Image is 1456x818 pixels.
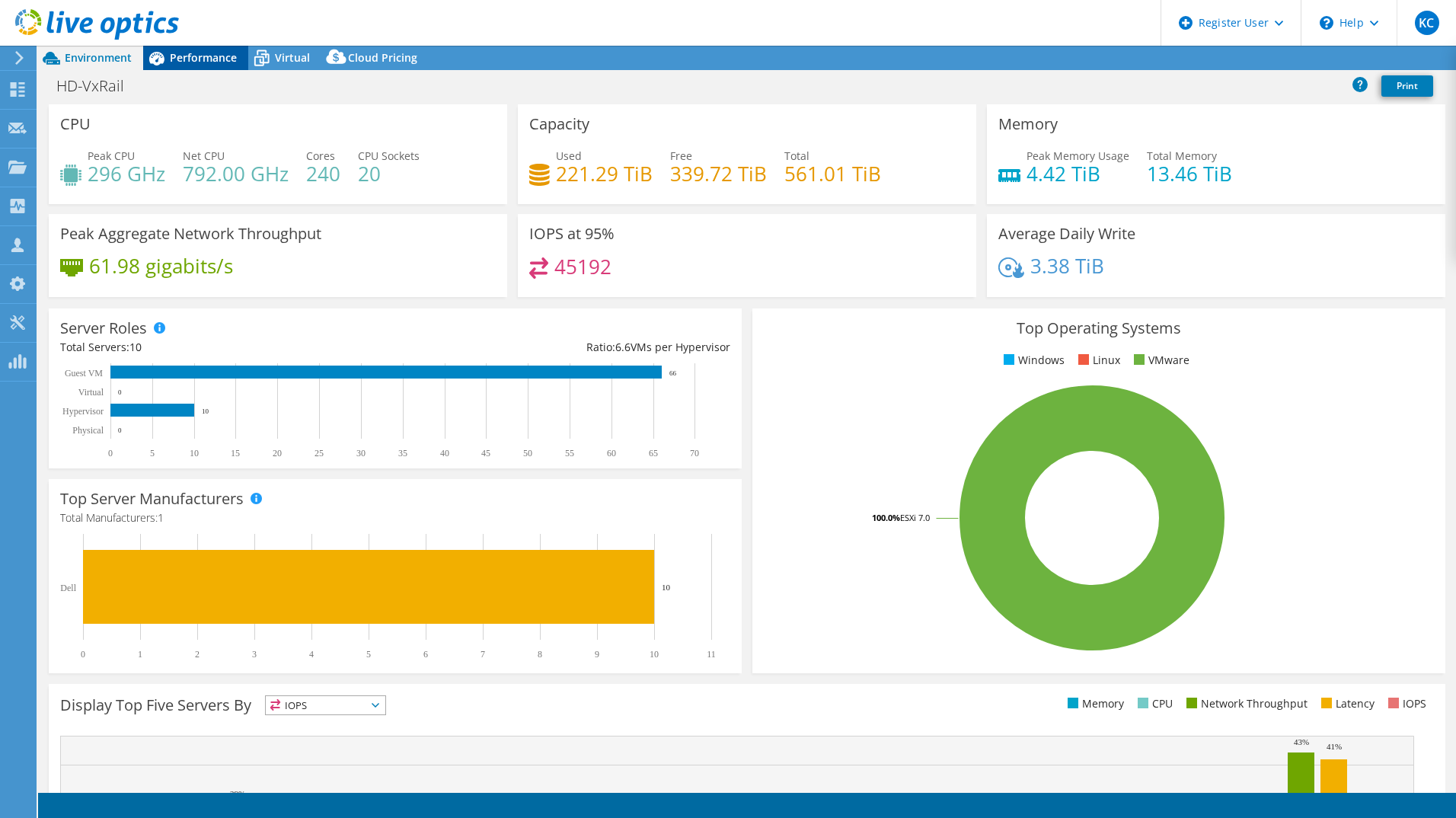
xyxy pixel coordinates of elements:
text: 25 [315,448,324,459]
li: Windows [1000,352,1065,369]
span: 1 [158,510,164,525]
li: Latency [1317,695,1375,712]
text: 66 [669,369,677,377]
h3: Memory [998,116,1058,133]
text: 41% [1327,742,1342,751]
span: Net CPU [183,149,225,163]
span: IOPS [266,696,385,714]
text: 4 [309,649,314,660]
text: 40 [440,448,449,459]
text: Physical [72,425,104,436]
text: Hypervisor [62,406,104,417]
h4: 45192 [554,258,611,275]
text: 0 [118,388,122,396]
h4: 561.01 TiB [784,165,881,182]
h3: Peak Aggregate Network Throughput [60,225,321,242]
text: 20 [273,448,282,459]
h4: Total Manufacturers: [60,510,730,526]
h3: IOPS at 95% [529,225,615,242]
h4: 792.00 GHz [183,165,289,182]
span: Total Memory [1147,149,1217,163]
text: 2 [195,649,200,660]
text: 30 [356,448,366,459]
text: 10 [190,448,199,459]
text: 0 [108,448,113,459]
h4: 296 GHz [88,165,165,182]
li: CPU [1134,695,1173,712]
text: Dell [60,583,76,593]
h4: 3.38 TiB [1030,257,1104,274]
text: 7 [481,649,485,660]
span: Cores [306,149,335,163]
text: 60 [607,448,616,459]
text: 6 [423,649,428,660]
svg: \n [1320,16,1333,30]
h1: HD-VxRail [49,78,148,94]
a: Print [1381,75,1433,97]
li: VMware [1130,352,1189,369]
tspan: ESXi 7.0 [900,512,930,523]
h3: Top Operating Systems [764,320,1434,337]
div: Ratio: VMs per Hypervisor [395,339,730,356]
h3: CPU [60,116,91,133]
span: 6.6 [615,340,631,354]
span: Peak Memory Usage [1027,149,1129,163]
h4: 61.98 gigabits/s [89,257,233,274]
span: Total [784,149,809,163]
text: 11 [707,649,716,660]
text: 50 [523,448,532,459]
li: Network Throughput [1183,695,1308,712]
text: 70 [690,448,699,459]
text: 15 [231,448,240,459]
h4: 20 [358,165,420,182]
span: KC [1415,11,1439,35]
text: 3 [252,649,257,660]
text: 65 [649,448,658,459]
span: CPU Sockets [358,149,420,163]
text: 0 [81,649,85,660]
li: IOPS [1384,695,1426,712]
text: 0 [118,427,122,434]
span: 10 [129,340,142,354]
span: Performance [170,50,237,65]
h4: 13.46 TiB [1147,165,1232,182]
text: 43% [1294,737,1309,746]
text: 55 [565,448,574,459]
span: Cloud Pricing [348,50,417,65]
text: 10 [202,407,209,415]
span: Peak CPU [88,149,135,163]
h3: Top Server Manufacturers [60,490,244,507]
span: Free [670,149,692,163]
text: Guest VM [65,368,103,379]
text: 5 [150,448,155,459]
span: Virtual [275,50,310,65]
text: 45 [481,448,490,459]
text: 5 [366,649,371,660]
li: Memory [1064,695,1124,712]
h3: Server Roles [60,320,147,337]
text: 9 [595,649,599,660]
text: 35 [398,448,407,459]
h4: 240 [306,165,340,182]
h4: 4.42 TiB [1027,165,1129,182]
span: Used [556,149,582,163]
tspan: 100.0% [872,512,900,523]
text: Virtual [78,387,104,398]
text: 1 [138,649,142,660]
li: Linux [1074,352,1120,369]
h4: 221.29 TiB [556,165,653,182]
text: 10 [662,583,671,592]
h4: 339.72 TiB [670,165,767,182]
div: Total Servers: [60,339,395,356]
span: Environment [65,50,132,65]
h3: Capacity [529,116,589,133]
text: 10 [650,649,659,660]
text: 8 [538,649,542,660]
h3: Average Daily Write [998,225,1135,242]
text: 29% [230,789,245,798]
